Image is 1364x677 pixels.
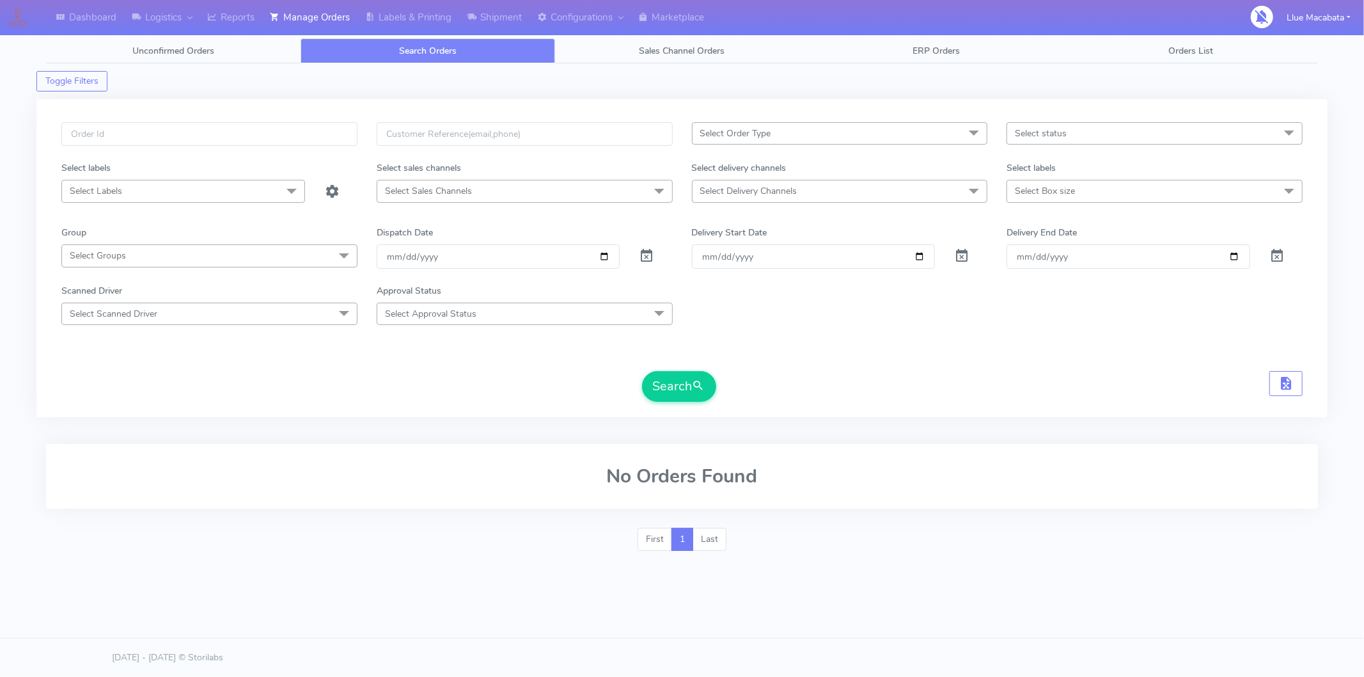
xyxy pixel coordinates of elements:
span: Select Approval Status [385,308,476,320]
label: Group [61,226,86,239]
span: Select Groups [70,250,126,262]
span: Select Labels [70,185,122,197]
span: Orders List [1168,45,1213,57]
label: Approval Status [377,284,441,298]
label: Select delivery channels [692,161,787,175]
button: Toggle Filters [36,71,107,92]
label: Delivery Start Date [692,226,767,239]
span: Sales Channel Orders [639,45,725,57]
button: Search [642,371,716,402]
label: Scanned Driver [61,284,122,298]
label: Delivery End Date [1007,226,1077,239]
label: Select labels [61,161,111,175]
span: Select Scanned Driver [70,308,157,320]
input: Order Id [61,122,357,146]
h2: No Orders Found [61,466,1303,487]
label: Select labels [1007,161,1056,175]
span: ERP Orders [913,45,960,57]
button: Llue Macabata [1277,4,1360,31]
span: Select Sales Channels [385,185,472,197]
input: Customer Reference(email,phone) [377,122,673,146]
span: Unconfirmed Orders [132,45,214,57]
span: Select Box size [1015,185,1075,197]
label: Dispatch Date [377,226,433,239]
a: 1 [671,528,693,551]
span: Select Delivery Channels [700,185,797,197]
ul: Tabs [46,38,1318,63]
span: Select Order Type [700,127,771,139]
span: Search Orders [399,45,457,57]
span: Select status [1015,127,1067,139]
label: Select sales channels [377,161,461,175]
